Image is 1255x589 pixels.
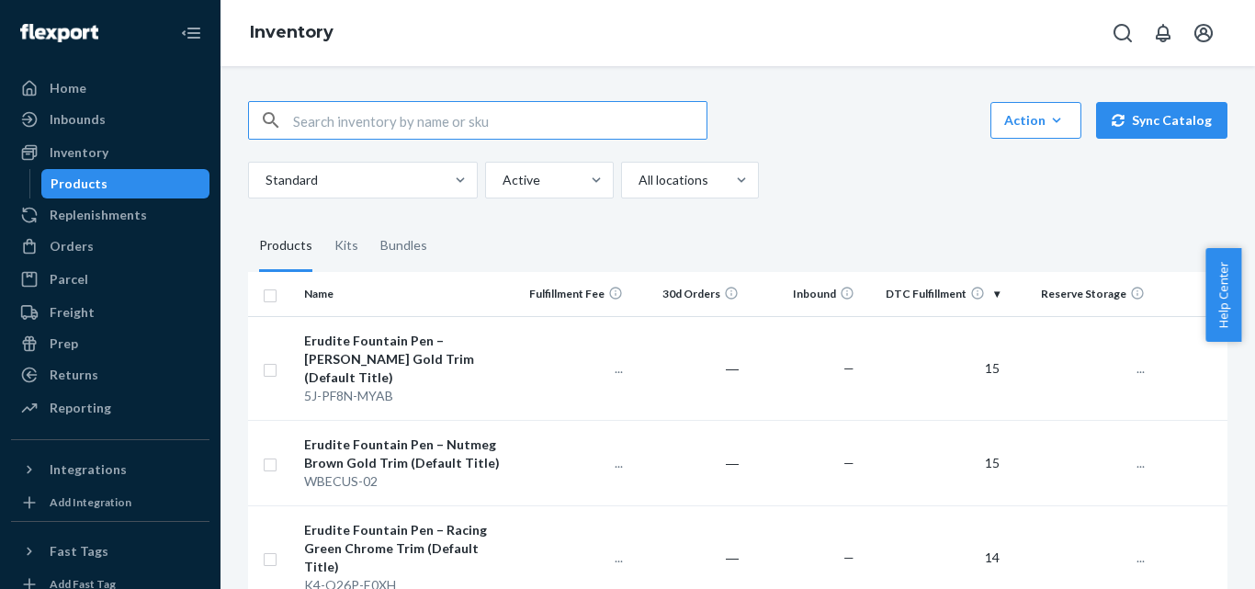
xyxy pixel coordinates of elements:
a: Prep [11,329,209,358]
a: Reporting [11,393,209,423]
div: Prep [50,334,78,353]
th: Reserve Storage [1007,272,1152,316]
button: Open notifications [1145,15,1182,51]
th: Fulfillment Fee [514,272,629,316]
div: Orders [50,237,94,255]
div: Returns [50,366,98,384]
div: Inventory [50,143,108,162]
div: Add Integration [50,494,131,510]
a: Parcel [11,265,209,294]
p: ... [1014,359,1145,378]
p: ... [1014,549,1145,567]
div: Fast Tags [50,542,108,561]
button: Action [990,102,1081,139]
button: Help Center [1205,248,1241,342]
a: Replenishments [11,200,209,230]
a: Returns [11,360,209,390]
span: — [843,455,854,470]
th: DTC Fulfillment [862,272,1007,316]
span: — [843,549,854,565]
td: ― [630,420,746,505]
button: Open Search Box [1104,15,1141,51]
button: Sync Catalog [1096,102,1227,139]
td: ― [630,316,746,420]
div: Integrations [50,460,127,479]
button: Open account menu [1185,15,1222,51]
button: Close Navigation [173,15,209,51]
div: Erudite Fountain Pen – Racing Green Chrome Trim (Default Title) [304,521,507,576]
ol: breadcrumbs [235,6,348,60]
a: Home [11,74,209,103]
p: ... [521,454,622,472]
input: Active [501,171,503,189]
div: Bundles [380,221,427,272]
a: Add Integration [11,492,209,514]
td: 15 [862,316,1007,420]
div: Inbounds [50,110,106,129]
div: WBECUS-02 [304,472,507,491]
input: Search inventory by name or sku [293,102,707,139]
a: Orders [11,232,209,261]
p: ... [521,359,622,378]
a: Products [41,169,210,198]
a: Inventory [11,138,209,167]
div: Replenishments [50,206,147,224]
div: Parcel [50,270,88,289]
div: Reporting [50,399,111,417]
div: Erudite Fountain Pen – Nutmeg Brown Gold Trim (Default Title) [304,436,507,472]
th: 30d Orders [630,272,746,316]
p: ... [1014,454,1145,472]
button: Integrations [11,455,209,484]
span: — [843,360,854,376]
img: Flexport logo [20,24,98,42]
div: Freight [50,303,95,322]
button: Fast Tags [11,537,209,566]
input: Standard [264,171,266,189]
div: Products [51,175,107,193]
th: Name [297,272,514,316]
div: Home [50,79,86,97]
input: All locations [637,171,639,189]
a: Freight [11,298,209,327]
div: 5J-PF8N-MYAB [304,387,507,405]
div: Kits [334,221,358,272]
div: Products [259,221,312,272]
div: Action [1004,111,1068,130]
td: 15 [862,420,1007,505]
th: Inbound [746,272,862,316]
p: ... [521,549,622,567]
div: Erudite Fountain Pen – [PERSON_NAME] Gold Trim (Default Title) [304,332,507,387]
a: Inventory [250,22,334,42]
a: Inbounds [11,105,209,134]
